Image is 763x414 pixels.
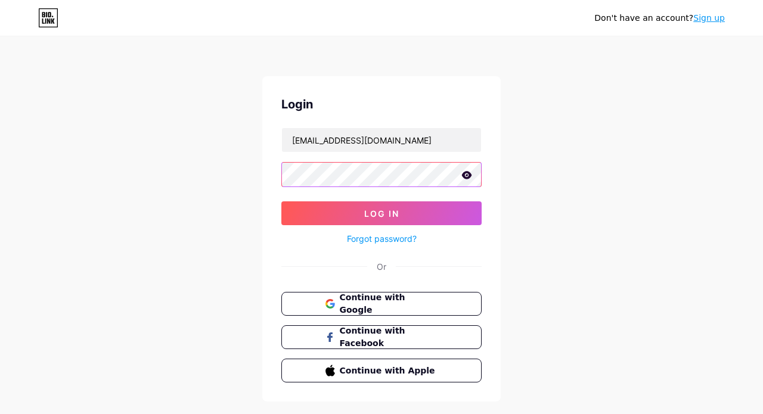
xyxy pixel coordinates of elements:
button: Log In [281,201,482,225]
div: Login [281,95,482,113]
a: Sign up [693,13,725,23]
span: Log In [364,208,399,219]
button: Continue with Google [281,292,482,316]
a: Forgot password? [347,232,417,245]
span: Continue with Apple [340,365,438,377]
input: Username [282,128,481,152]
span: Continue with Google [340,291,438,316]
div: Don't have an account? [594,12,725,24]
button: Continue with Apple [281,359,482,382]
button: Continue with Facebook [281,325,482,349]
div: Or [377,260,386,273]
span: Continue with Facebook [340,325,438,350]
